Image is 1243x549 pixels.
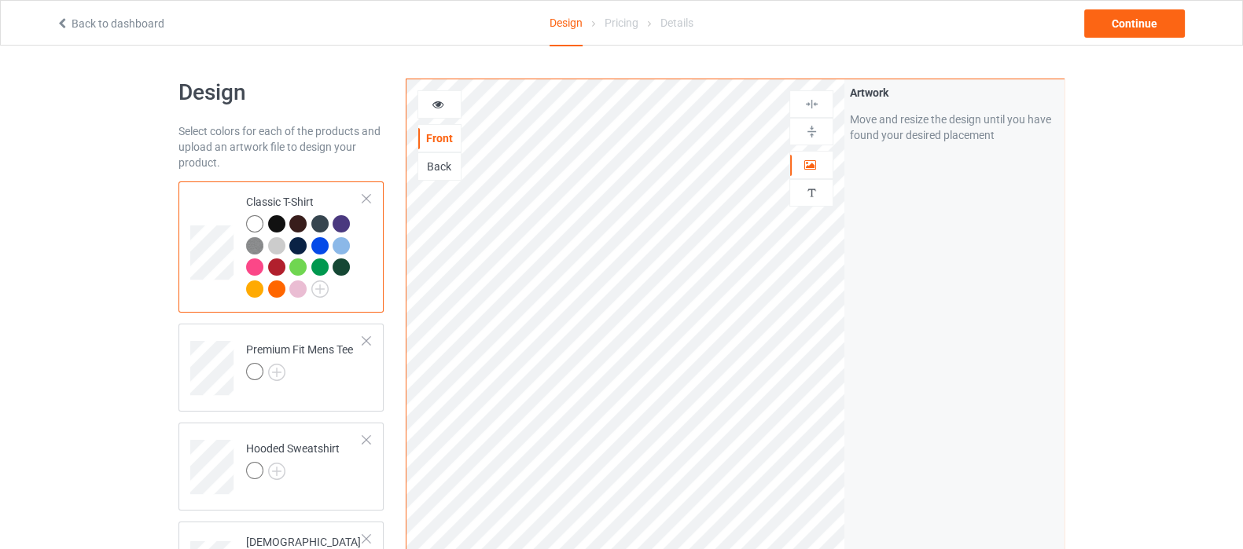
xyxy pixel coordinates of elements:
[178,423,384,511] div: Hooded Sweatshirt
[178,123,384,170] div: Select colors for each of the products and upload an artwork file to design your product.
[605,1,638,45] div: Pricing
[804,185,819,200] img: svg%3E%0A
[178,324,384,412] div: Premium Fit Mens Tee
[550,1,583,46] div: Design
[178,79,384,107] h1: Design
[246,237,263,254] img: heather_texture.png
[268,364,285,381] img: svg+xml;base64,PD94bWwgdmVyc2lvbj0iMS4wIiBlbmNvZGluZz0iVVRGLTgiPz4KPHN2ZyB3aWR0aD0iMjJweCIgaGVpZ2...
[418,130,461,146] div: Front
[56,17,164,30] a: Back to dashboard
[246,194,363,296] div: Classic T-Shirt
[660,1,693,45] div: Details
[178,181,384,313] div: Classic T-Shirt
[311,280,329,298] img: svg+xml;base64,PD94bWwgdmVyc2lvbj0iMS4wIiBlbmNvZGluZz0iVVRGLTgiPz4KPHN2ZyB3aWR0aD0iMjJweCIgaGVpZ2...
[850,112,1058,143] div: Move and resize the design until you have found your desired placement
[246,342,353,379] div: Premium Fit Mens Tee
[246,441,340,478] div: Hooded Sweatshirt
[804,124,819,139] img: svg%3E%0A
[1084,9,1185,38] div: Continue
[418,159,461,174] div: Back
[850,85,1058,101] div: Artwork
[268,463,285,480] img: svg+xml;base64,PD94bWwgdmVyc2lvbj0iMS4wIiBlbmNvZGluZz0iVVRGLTgiPz4KPHN2ZyB3aWR0aD0iMjJweCIgaGVpZ2...
[804,97,819,112] img: svg%3E%0A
